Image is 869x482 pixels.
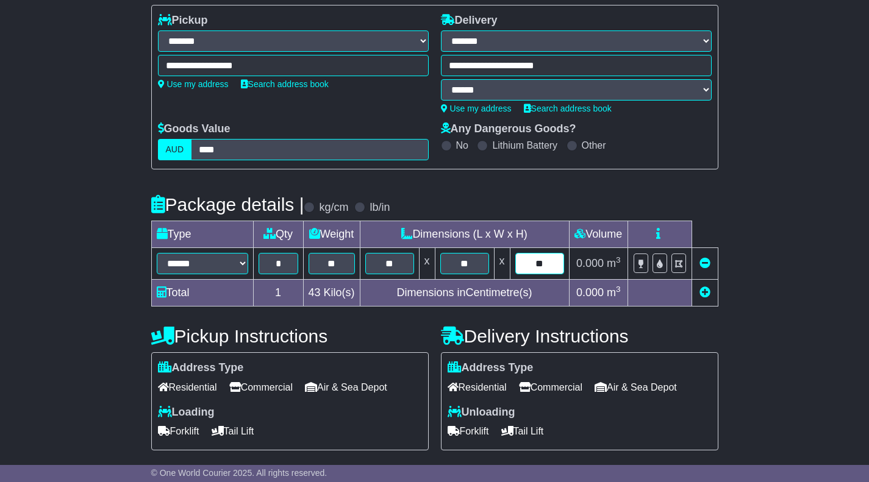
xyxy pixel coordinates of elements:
span: m [607,257,621,269]
h4: Pickup Instructions [151,326,429,346]
label: Delivery [441,14,498,27]
label: Other [582,140,606,151]
td: x [494,248,510,280]
label: Unloading [448,406,515,419]
label: lb/in [370,201,390,214]
td: Dimensions in Centimetre(s) [360,280,569,307]
span: Tail Lift [501,422,544,441]
span: Residential [448,378,507,397]
td: Type [151,221,253,248]
label: kg/cm [319,201,348,214]
span: Tail Lift [212,422,254,441]
td: x [419,248,435,280]
td: Volume [569,221,628,248]
span: Air & Sea Depot [595,378,677,397]
span: Air & Sea Depot [305,378,387,397]
sup: 3 [616,255,621,264]
h4: Package details | [151,194,304,214]
span: © One World Courier 2025. All rights reserved. [151,468,327,478]
label: No [456,140,468,151]
td: Total [151,280,253,307]
span: Forklift [448,422,489,441]
td: Qty [253,221,303,248]
td: 1 [253,280,303,307]
a: Remove this item [699,257,710,269]
td: Weight [303,221,360,248]
label: Loading [158,406,215,419]
td: Kilo(s) [303,280,360,307]
span: 43 [309,286,321,299]
label: Address Type [158,361,244,375]
a: Use my address [158,79,229,89]
span: 0.000 [576,257,604,269]
span: 0.000 [576,286,604,299]
h4: Delivery Instructions [441,326,718,346]
a: Search address book [524,104,612,113]
label: AUD [158,139,192,160]
a: Use my address [441,104,512,113]
label: Pickup [158,14,208,27]
span: Residential [158,378,217,397]
span: Commercial [229,378,293,397]
span: Forklift [158,422,199,441]
label: Goods Value [158,122,231,136]
span: m [607,286,621,299]
label: Lithium Battery [492,140,557,151]
a: Search address book [241,79,329,89]
sup: 3 [616,285,621,294]
a: Add new item [699,286,710,299]
label: Address Type [448,361,534,375]
label: Any Dangerous Goods? [441,122,576,136]
span: Commercial [519,378,582,397]
td: Dimensions (L x W x H) [360,221,569,248]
